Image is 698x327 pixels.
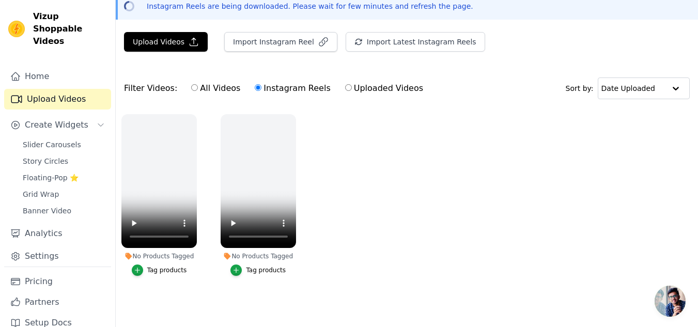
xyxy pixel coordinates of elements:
[23,189,59,199] span: Grid Wrap
[4,89,111,110] a: Upload Videos
[23,139,81,150] span: Slider Carousels
[121,252,197,260] div: No Products Tagged
[17,204,111,218] a: Banner Video
[147,1,473,11] p: Instagram Reels are being downloaded. Please wait for few minutes and refresh the page.
[17,187,111,201] a: Grid Wrap
[17,154,111,168] a: Story Circles
[246,266,286,274] div: Tag products
[345,82,424,95] label: Uploaded Videos
[4,115,111,135] button: Create Widgets
[346,32,485,52] button: Import Latest Instagram Reels
[132,264,187,276] button: Tag products
[124,76,429,100] div: Filter Videos:
[4,271,111,292] a: Pricing
[345,84,352,91] input: Uploaded Videos
[224,32,337,52] button: Import Instagram Reel
[4,246,111,267] a: Settings
[17,137,111,152] a: Slider Carousels
[23,173,79,183] span: Floating-Pop ⭐
[566,77,690,99] div: Sort by:
[23,156,68,166] span: Story Circles
[191,82,241,95] label: All Videos
[8,21,25,37] img: Vizup
[23,206,71,216] span: Banner Video
[254,82,331,95] label: Instagram Reels
[147,266,187,274] div: Tag products
[4,292,111,313] a: Partners
[124,32,208,52] button: Upload Videos
[191,84,198,91] input: All Videos
[255,84,261,91] input: Instagram Reels
[4,66,111,87] a: Home
[33,10,107,48] span: Vizup Shoppable Videos
[25,119,88,131] span: Create Widgets
[221,252,296,260] div: No Products Tagged
[17,170,111,185] a: Floating-Pop ⭐
[655,286,686,317] div: Open chat
[230,264,286,276] button: Tag products
[4,223,111,244] a: Analytics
